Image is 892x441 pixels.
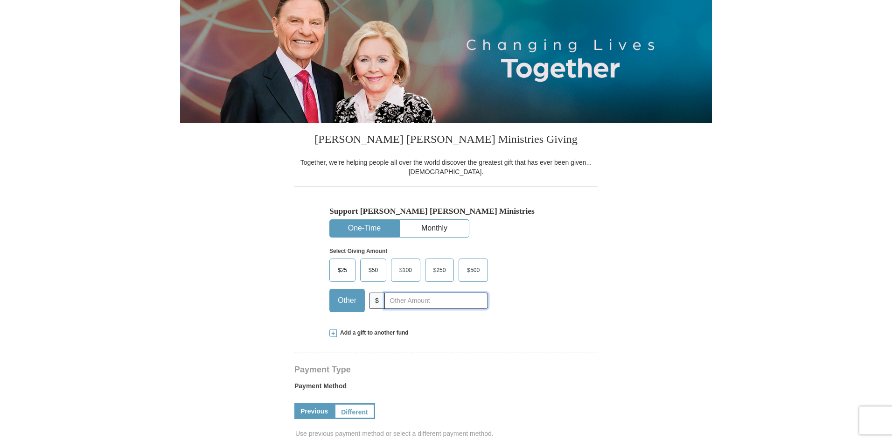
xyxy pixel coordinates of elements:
span: $500 [462,263,484,277]
label: Payment Method [294,381,598,395]
button: One-Time [330,220,399,237]
div: Together, we're helping people all over the world discover the greatest gift that has ever been g... [294,158,598,176]
h5: Support [PERSON_NAME] [PERSON_NAME] Ministries [329,206,563,216]
a: Previous [294,403,334,419]
strong: Select Giving Amount [329,248,387,254]
h4: Payment Type [294,366,598,373]
span: $ [369,293,385,309]
button: Monthly [400,220,469,237]
span: $250 [429,263,451,277]
span: $100 [395,263,417,277]
span: Use previous payment method or select a different payment method. [295,429,599,438]
input: Other Amount [384,293,488,309]
a: Different [334,403,375,419]
span: Other [333,294,361,308]
span: $50 [364,263,383,277]
span: Add a gift to another fund [337,329,409,337]
h3: [PERSON_NAME] [PERSON_NAME] Ministries Giving [294,123,598,158]
span: $25 [333,263,352,277]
